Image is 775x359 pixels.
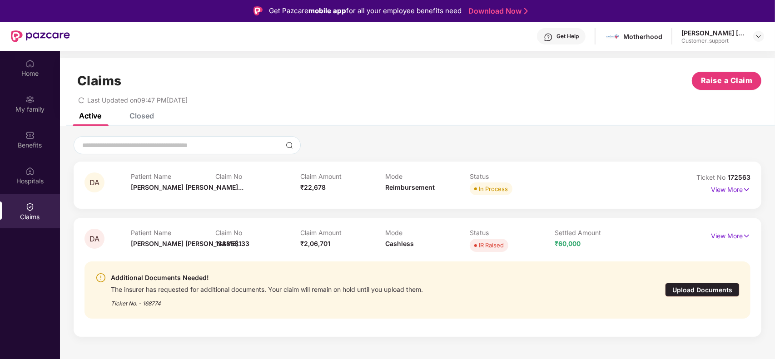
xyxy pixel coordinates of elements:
img: svg+xml;base64,PHN2ZyBpZD0iV2FybmluZ18tXzI0eDI0IiBkYXRhLW5hbWU9Ildhcm5pbmcgLSAyNHgyNCIgeG1sbnM9Im... [95,272,106,283]
strong: mobile app [308,6,346,15]
div: Get Pazcare for all your employee benefits need [269,5,462,16]
img: svg+xml;base64,PHN2ZyB3aWR0aD0iMjAiIGhlaWdodD0iMjAiIHZpZXdCb3g9IjAgMCAyMCAyMCIgZmlsbD0ibm9uZSIgeG... [25,95,35,104]
span: Cashless [385,240,414,247]
div: Additional Documents Needed! [111,272,423,283]
h1: Claims [77,73,122,89]
span: ₹2,06,701 [300,240,330,247]
p: Status [470,229,555,236]
span: Raise a Claim [701,75,753,86]
span: Last Updated on 09:47 PM[DATE] [87,96,188,104]
img: svg+xml;base64,PHN2ZyBpZD0iSG9tZSIgeG1sbnM9Imh0dHA6Ly93d3cudzMub3JnLzIwMDAvc3ZnIiB3aWR0aD0iMjAiIG... [25,59,35,68]
div: Motherhood [623,32,662,41]
div: Upload Documents [665,283,740,297]
span: ₹22,678 [300,183,326,191]
img: Logo [253,6,263,15]
p: Claim Amount [300,229,385,236]
div: Ticket No. - 168774 [111,294,423,308]
div: Get Help [556,33,579,40]
span: 133858133 [215,240,249,247]
p: View More [711,229,750,241]
img: motherhood%20_%20logo.png [606,30,619,43]
p: Status [470,172,555,180]
span: DA [89,235,99,243]
p: Claim Amount [300,172,385,180]
p: Claim No [215,229,300,236]
img: Stroke [524,6,528,16]
span: ₹60,000 [555,240,581,247]
span: Ticket No [696,173,728,181]
div: Closed [129,111,154,120]
div: The insurer has requested for additional documents. Your claim will remain on hold until you uplo... [111,283,423,294]
span: - [215,183,219,191]
img: svg+xml;base64,PHN2ZyB4bWxucz0iaHR0cDovL3d3dy53My5vcmcvMjAwMC9zdmciIHdpZHRoPSIxNyIgaGVpZ2h0PSIxNy... [743,185,750,195]
div: In Process [479,184,508,193]
span: [PERSON_NAME] [PERSON_NAME]... [131,240,243,247]
img: svg+xml;base64,PHN2ZyBpZD0iQmVuZWZpdHMiIHhtbG5zPSJodHRwOi8vd3d3LnczLm9yZy8yMDAwL3N2ZyIgd2lkdGg9Ij... [25,131,35,140]
img: svg+xml;base64,PHN2ZyB4bWxucz0iaHR0cDovL3d3dy53My5vcmcvMjAwMC9zdmciIHdpZHRoPSIxNyIgaGVpZ2h0PSIxNy... [743,231,750,241]
div: Customer_support [681,37,745,44]
p: Claim No [215,172,300,180]
p: Mode [385,229,470,236]
p: Settled Amount [555,229,640,236]
img: New Pazcare Logo [11,30,70,42]
span: 172563 [728,173,750,181]
img: svg+xml;base64,PHN2ZyBpZD0iQ2xhaW0iIHhtbG5zPSJodHRwOi8vd3d3LnczLm9yZy8yMDAwL3N2ZyIgd2lkdGg9IjIwIi... [25,202,35,211]
span: [PERSON_NAME] [PERSON_NAME]... [131,183,243,191]
span: redo [78,96,84,104]
a: Download Now [468,6,525,16]
img: svg+xml;base64,PHN2ZyBpZD0iU2VhcmNoLTMyeDMyIiB4bWxucz0iaHR0cDovL3d3dy53My5vcmcvMjAwMC9zdmciIHdpZH... [286,142,293,149]
button: Raise a Claim [692,72,761,90]
div: Active [79,111,101,120]
p: Patient Name [131,172,216,180]
p: Mode [385,172,470,180]
span: DA [89,179,99,187]
span: Reimbursement [385,183,435,191]
img: svg+xml;base64,PHN2ZyBpZD0iSGVscC0zMngzMiIgeG1sbnM9Imh0dHA6Ly93d3cudzMub3JnLzIwMDAvc3ZnIiB3aWR0aD... [544,33,553,42]
div: [PERSON_NAME] [PERSON_NAME] [681,29,745,37]
img: svg+xml;base64,PHN2ZyBpZD0iRHJvcGRvd24tMzJ4MzIiIHhtbG5zPSJodHRwOi8vd3d3LnczLm9yZy8yMDAwL3N2ZyIgd2... [755,33,762,40]
p: Patient Name [131,229,216,236]
div: IR Raised [479,241,504,250]
img: svg+xml;base64,PHN2ZyBpZD0iSG9zcGl0YWxzIiB4bWxucz0iaHR0cDovL3d3dy53My5vcmcvMjAwMC9zdmciIHdpZHRoPS... [25,167,35,176]
p: View More [711,182,750,195]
